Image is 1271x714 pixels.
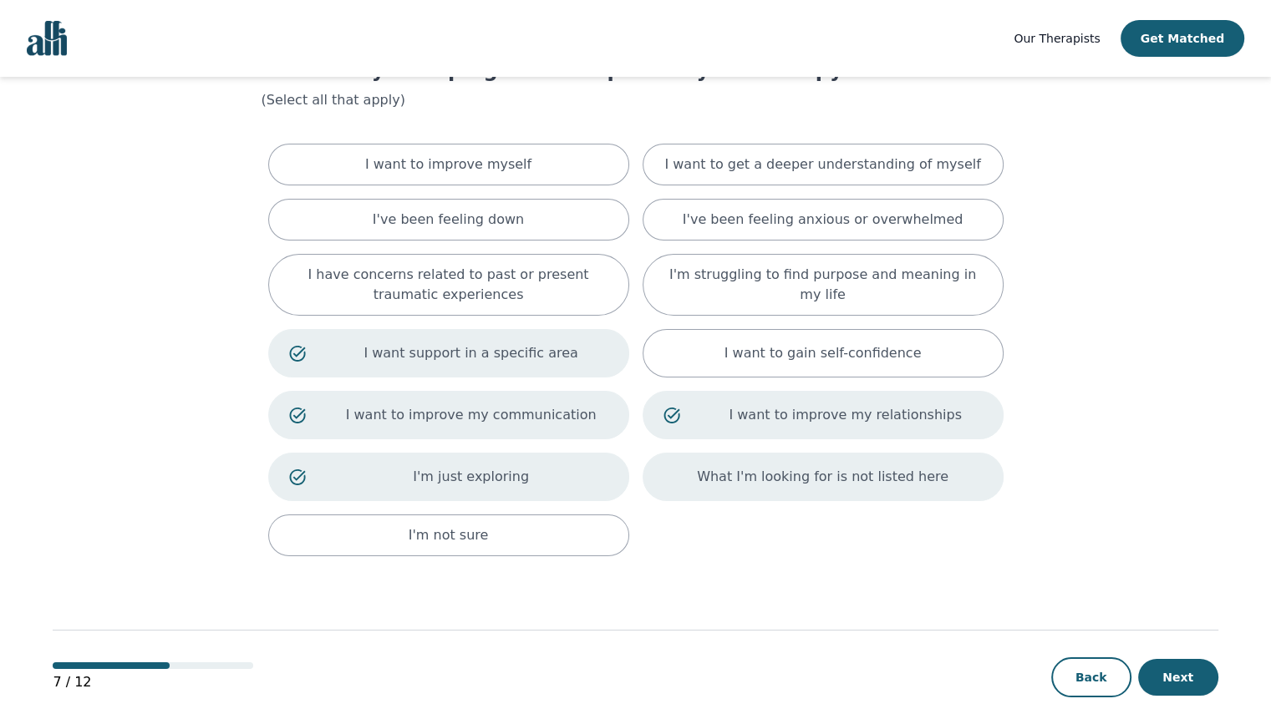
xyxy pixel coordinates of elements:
[1014,32,1100,45] span: Our Therapists
[262,90,1010,110] p: (Select all that apply)
[334,405,608,425] p: I want to improve my communication
[1138,659,1218,696] button: Next
[663,265,983,305] p: I'm struggling to find purpose and meaning in my life
[709,405,983,425] p: I want to improve my relationships
[1014,28,1100,48] a: Our Therapists
[373,210,524,230] p: I've been feeling down
[683,210,963,230] p: I've been feeling anxious or overwhelmed
[27,21,67,56] img: alli logo
[724,343,922,363] p: I want to gain self-confidence
[1051,657,1131,697] button: Back
[697,467,948,487] p: What I'm looking for is not listed here
[334,467,608,487] p: I'm just exploring
[53,672,253,692] p: 7 / 12
[334,343,608,363] p: I want support in a specific area
[365,154,531,175] p: I want to improve myself
[409,525,489,545] p: I'm not sure
[1121,20,1244,57] button: Get Matched
[664,154,980,175] p: I want to get a deeper understanding of myself
[289,265,608,305] p: I have concerns related to past or present traumatic experiences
